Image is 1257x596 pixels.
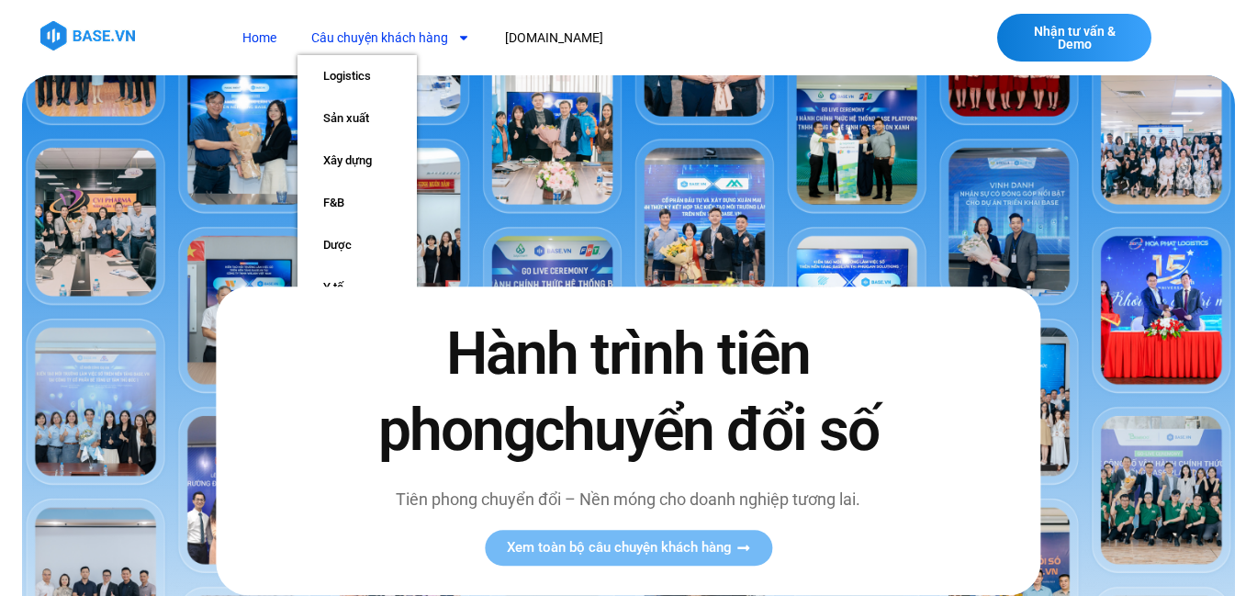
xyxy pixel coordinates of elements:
a: Home [229,21,290,55]
nav: Menu [229,21,897,55]
h2: Hành trình tiên phong [357,316,899,468]
a: Nhận tư vấn & Demo [997,14,1151,62]
span: Xem toàn bộ câu chuyện khách hàng [507,542,732,556]
a: Logistics [297,55,417,97]
ul: Câu chuyện khách hàng [297,55,417,351]
a: Dược [297,224,417,266]
a: Y tế [297,266,417,309]
a: [DOMAIN_NAME] [491,21,617,55]
a: Xây dựng [297,140,417,182]
span: chuyển đổi số [534,396,879,465]
p: Tiên phong chuyển đổi – Nền móng cho doanh nghiệp tương lai. [357,488,899,512]
span: Nhận tư vấn & Demo [1016,25,1133,51]
a: F&B [297,182,417,224]
a: Sản xuất [297,97,417,140]
a: Xem toàn bộ câu chuyện khách hàng [485,531,772,567]
a: Câu chuyện khách hàng [297,21,484,55]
